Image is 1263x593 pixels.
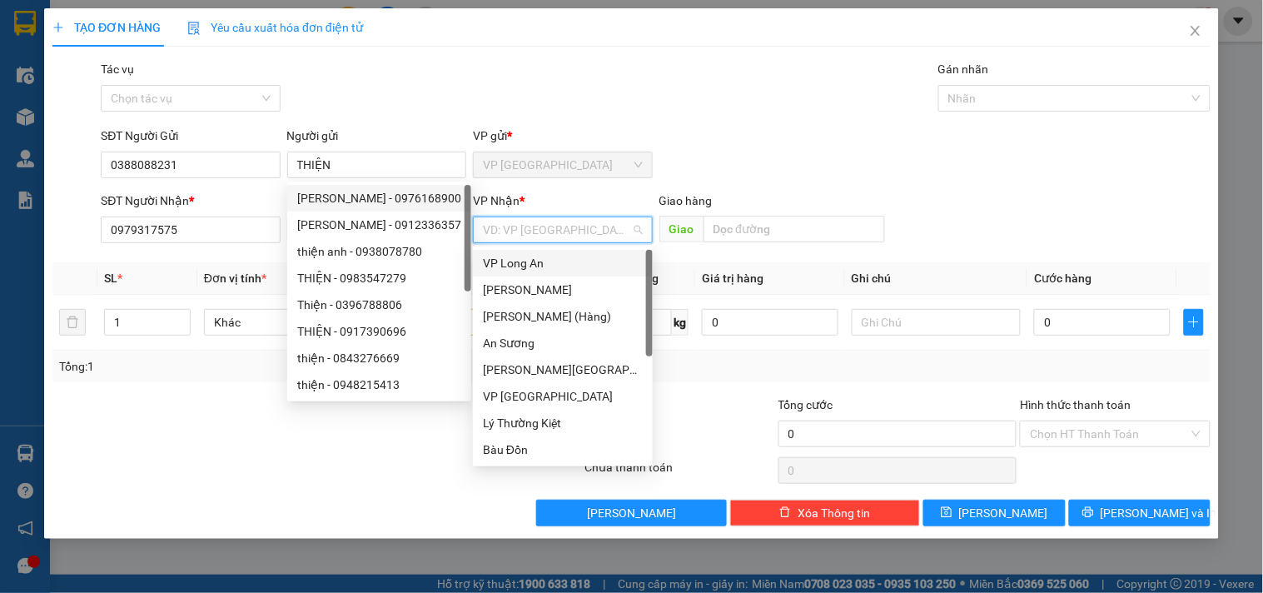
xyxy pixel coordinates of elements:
div: Thiện - 0396788806 [297,296,461,314]
div: THIỆN - 0917390696 [297,322,461,341]
span: VP Tân Bình [483,152,642,177]
div: thiện - 0843276669 [297,349,461,367]
span: Khác [214,310,363,335]
span: Gửi: [14,16,40,33]
span: Giao [659,216,704,242]
span: kg [672,309,689,336]
button: [PERSON_NAME] [536,500,726,526]
div: Mỹ Hương [473,277,653,303]
div: [PERSON_NAME][GEOGRAPHIC_DATA] [483,361,643,379]
div: VP [GEOGRAPHIC_DATA] [14,14,183,54]
button: save[PERSON_NAME] [923,500,1065,526]
span: Đơn vị tính [204,272,266,285]
div: thiện anh - 0938078780 [287,238,471,265]
span: Xóa Thông tin [798,504,870,522]
div: Chưa thanh toán [583,458,776,487]
div: An Sương [473,330,653,356]
div: An Sương [483,334,643,352]
span: plus [52,22,64,33]
input: Dọc đường [704,216,885,242]
div: thiện - 0948215413 [287,371,471,398]
div: [PERSON_NAME] (Hàng) [483,307,643,326]
label: Hình thức thanh toán [1020,398,1131,411]
div: Bàu Đồn [473,436,653,463]
span: [PERSON_NAME] [587,504,676,522]
span: Yêu cầu xuất hóa đơn điện tử [187,21,363,34]
div: VP Long An [473,250,653,277]
div: thiện - 0948215413 [297,376,461,394]
div: thiện anh - 0938078780 [297,242,461,261]
div: VP gửi [473,127,652,145]
span: [PERSON_NAME] và In [1101,504,1217,522]
div: Người gửi [287,127,466,145]
label: Tác vụ [101,62,134,76]
div: [PERSON_NAME] - 0976168900 [297,189,461,207]
div: thiện - 0843276669 [287,345,471,371]
span: Tổng cước [778,398,833,411]
span: delete [779,506,791,520]
span: Cước hàng [1034,272,1091,285]
div: THIỆN - 0983547279 [287,265,471,292]
div: VP [GEOGRAPHIC_DATA] [483,387,643,406]
div: Lý Thường Kiệt [483,414,643,432]
button: Close [1172,8,1219,55]
div: Thiện - 0396788806 [287,292,471,318]
div: [PERSON_NAME] - 0912336357 [297,216,461,234]
span: SL [104,272,117,285]
div: 0909519194 [14,74,183,97]
div: ĐỖ ĐỨC THIỆN - 0912336357 [287,212,471,238]
input: 0 [702,309,838,336]
div: 50.000 [192,107,331,131]
span: [PERSON_NAME] [959,504,1048,522]
div: THIỆN - 0917390696 [287,318,471,345]
span: printer [1082,506,1094,520]
button: delete [59,309,86,336]
span: Nhận: [195,16,235,33]
div: HOÀNG THIỆN - 0976168900 [287,185,471,212]
span: CC : [192,112,216,129]
div: VP Long An [483,254,643,272]
span: close [1189,24,1202,37]
div: Lý Thường Kiệt [473,410,653,436]
button: printer[PERSON_NAME] và In [1069,500,1211,526]
span: VP Nhận [473,194,520,207]
span: Giao hàng [659,194,713,207]
div: 0828587336 [195,54,329,77]
div: SĐT Người Nhận [101,192,280,210]
button: deleteXóa Thông tin [730,500,920,526]
div: [PERSON_NAME] [483,281,643,299]
div: Tổng: 1 [59,357,489,376]
label: Gán nhãn [938,62,989,76]
input: Ghi Chú [852,309,1021,336]
div: đông [195,34,329,54]
th: Ghi chú [845,262,1027,295]
span: Giá trị hàng [702,272,763,285]
div: VP Bàu Cỏ [195,14,329,34]
div: Bàu Đồn [483,441,643,459]
div: thảo [14,54,183,74]
img: icon [187,22,201,35]
span: save [941,506,952,520]
button: plus [1184,309,1204,336]
div: Dương Minh Châu [473,356,653,383]
div: THIỆN - 0983547279 [297,269,461,287]
div: SĐT Người Gửi [101,127,280,145]
span: plus [1185,316,1203,329]
span: TẠO ĐƠN HÀNG [52,21,161,34]
div: Mỹ Hương (Hàng) [473,303,653,330]
div: VP Tân Bình [473,383,653,410]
